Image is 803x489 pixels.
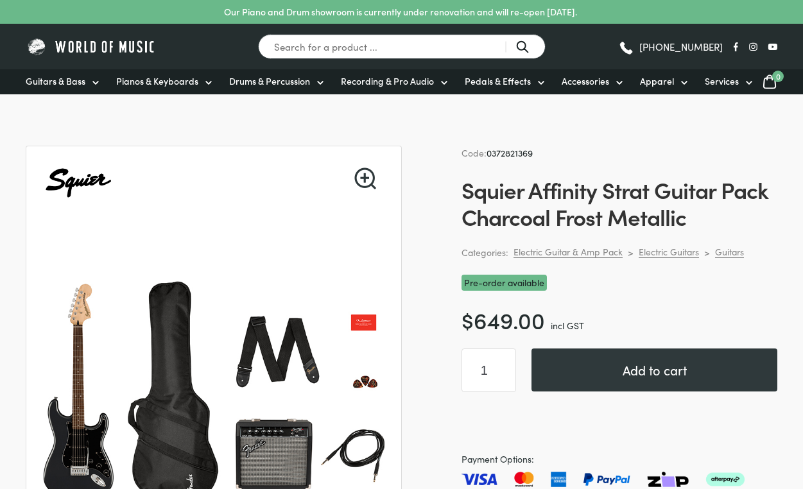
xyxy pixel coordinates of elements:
span: Accessories [562,74,609,88]
input: Product quantity [462,348,516,392]
iframe: PayPal [462,407,777,436]
bdi: 649.00 [462,304,545,335]
a: 0372821369 [487,146,533,159]
iframe: Chat with our support team [617,348,803,489]
h1: Squier Affinity Strat Guitar Pack Charcoal Frost Metallic [462,176,777,230]
span: Categories: [462,245,508,260]
span: Code: [462,146,533,159]
p: Our Piano and Drum showroom is currently under renovation and will re-open [DATE]. [224,5,577,19]
span: Payment Options: [462,452,777,467]
span: Pianos & Keyboards [116,74,198,88]
span: [PHONE_NUMBER] [639,42,723,51]
input: Search for a product ... [258,34,546,59]
img: Pay with Master card, Visa, American Express and Paypal [462,472,745,487]
span: Drums & Percussion [229,74,310,88]
span: Guitars & Bass [26,74,85,88]
span: Apparel [640,74,674,88]
span: Services [705,74,739,88]
a: Electric Guitars [639,246,699,258]
div: > [704,246,710,258]
span: Pedals & Effects [465,74,531,88]
a: [PHONE_NUMBER] [618,37,723,56]
span: Pre-order available [462,275,547,291]
div: > [628,246,634,258]
img: World of Music [26,37,157,56]
a: Guitars [715,246,744,258]
span: incl GST [551,319,584,332]
img: Squier [42,146,115,219]
span: 0 [772,71,784,82]
button: Add to cart [531,348,777,391]
a: View full-screen image gallery [354,167,376,189]
span: $ [462,304,474,335]
a: Electric Guitar & Amp Pack [514,246,623,258]
span: Recording & Pro Audio [341,74,434,88]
